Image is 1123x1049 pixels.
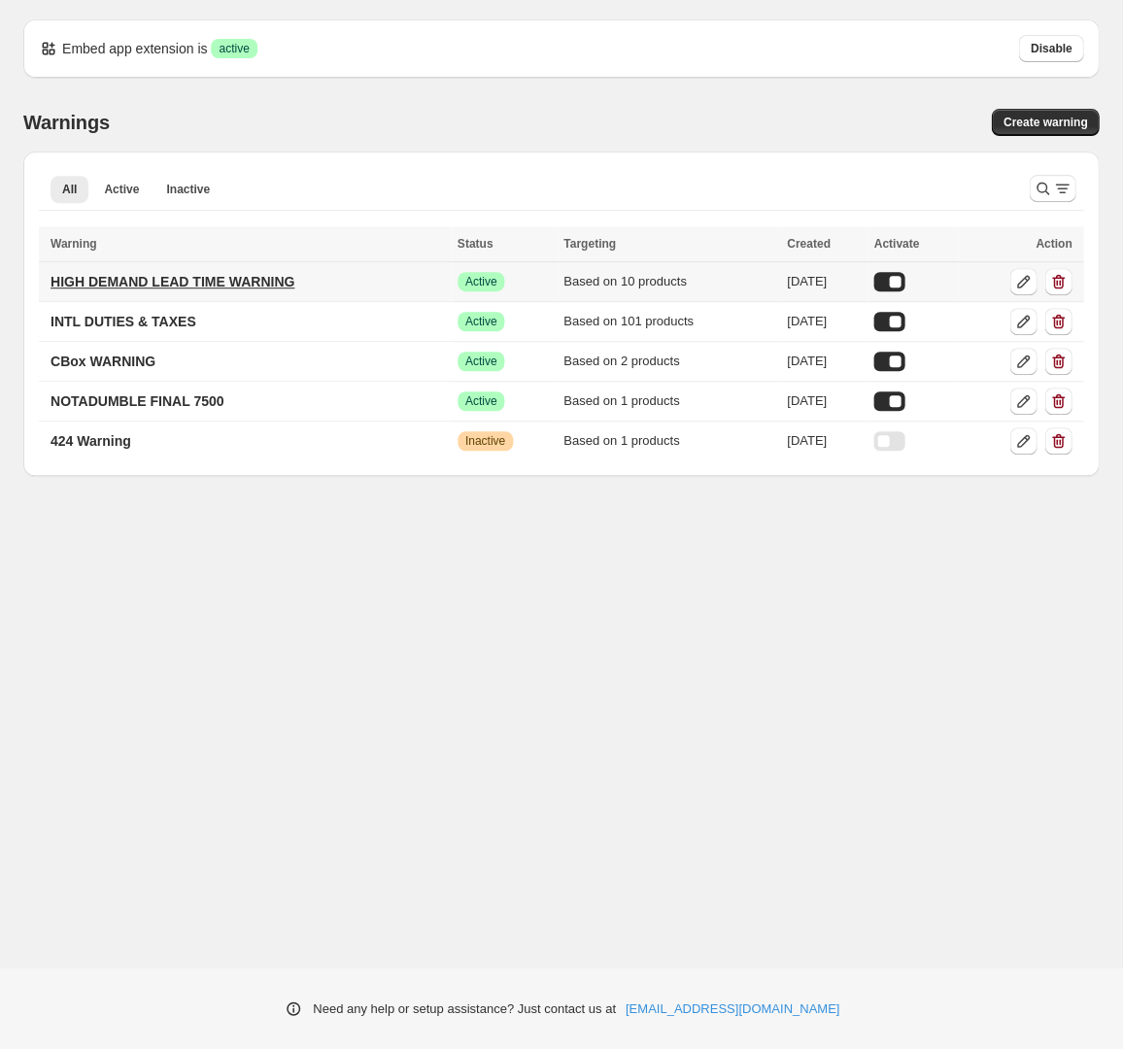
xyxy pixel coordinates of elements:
[219,41,249,56] span: active
[62,39,207,58] p: Embed app extension is
[39,346,167,377] a: CBox WARNING
[104,182,139,197] span: Active
[51,391,223,411] p: NOTADUMBLE FINAL 7500
[51,272,294,291] p: HIGH DEMAND LEAD TIME WARNING
[787,352,862,371] div: [DATE]
[465,314,497,329] span: Active
[23,111,110,134] h2: Warnings
[51,312,196,331] p: INTL DUTIES & TAXES
[1029,175,1075,202] button: Search and filter results
[563,237,616,251] span: Targeting
[62,182,77,197] span: All
[39,266,306,297] a: HIGH DEMAND LEAD TIME WARNING
[787,431,862,451] div: [DATE]
[563,272,775,291] div: Based on 10 products
[626,998,839,1018] a: [EMAIL_ADDRESS][DOMAIN_NAME]
[39,386,235,417] a: NOTADUMBLE FINAL 7500
[1030,41,1072,56] span: Disable
[1003,115,1087,130] span: Create warning
[787,237,831,251] span: Created
[873,237,919,251] span: Activate
[51,352,155,371] p: CBox WARNING
[787,312,862,331] div: [DATE]
[51,431,131,451] p: 424 Warning
[465,433,505,449] span: Inactive
[465,274,497,289] span: Active
[787,272,862,291] div: [DATE]
[563,391,775,411] div: Based on 1 products
[1036,237,1072,251] span: Action
[51,237,97,251] span: Warning
[563,352,775,371] div: Based on 2 products
[787,391,862,411] div: [DATE]
[465,393,497,409] span: Active
[166,182,210,197] span: Inactive
[563,312,775,331] div: Based on 101 products
[39,306,208,337] a: INTL DUTIES & TAXES
[465,354,497,369] span: Active
[1018,35,1083,62] button: Disable
[39,425,143,457] a: 424 Warning
[991,109,1099,136] a: Create warning
[563,431,775,451] div: Based on 1 products
[458,237,493,251] span: Status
